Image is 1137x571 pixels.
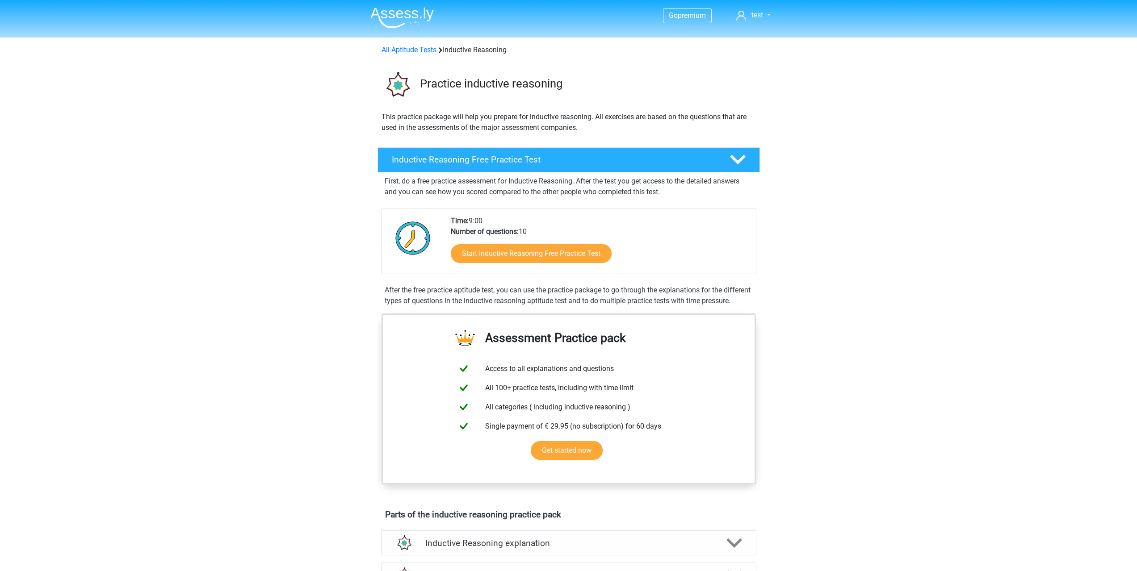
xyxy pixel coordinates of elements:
[370,7,434,28] img: Assessly
[451,227,519,236] b: Number of questions:
[378,45,759,55] div: Inductive Reasoning
[451,217,469,225] b: Time:
[392,532,415,554] img: inductive reasoning explanations
[751,11,763,19] span: test
[425,538,712,548] h4: Inductive Reasoning explanation
[733,10,774,21] a: test
[374,147,764,172] a: Inductive Reasoning Free Practice Test
[382,46,436,54] a: All Aptitude Tests
[392,154,715,165] h4: Inductive Reasoning Free Practice Test
[451,244,612,263] a: Start Inductive Reasoning Free Practice Test
[385,176,753,197] p: First, do a free practice assessment for Inductive Reasoning. After the test you get access to th...
[531,441,603,460] a: Get started now
[385,509,752,520] h4: Parts of the inductive reasoning practice pack
[444,216,755,274] div: 9:00 10
[382,112,756,133] p: This practice package will help you prepare for inductive reasoning. All exercises are based on t...
[663,9,711,21] a: Gopremium
[381,285,756,306] div: After the free practice aptitude test, you can use the practice package to go through the explana...
[390,216,436,260] img: Clock
[678,11,706,20] span: premium
[420,77,753,91] h3: Practice inductive reasoning
[378,66,416,104] img: inductive reasoning
[378,530,760,555] a: explanations Inductive Reasoning explanation
[669,11,678,20] span: Go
